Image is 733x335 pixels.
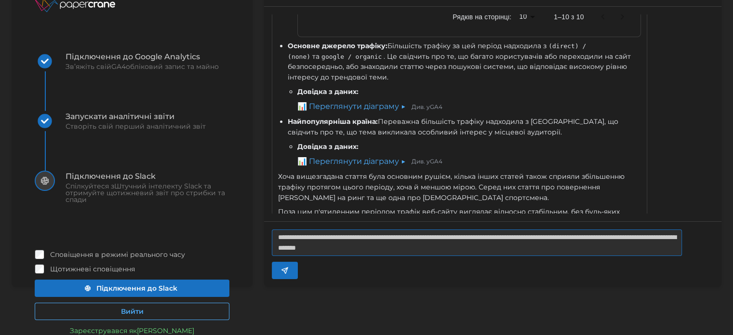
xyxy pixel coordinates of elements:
button: Підключення до Slack [35,280,229,297]
button: Підключення до SlackСпілкуйтеся зШтучний інтелекту Slack та отримуйте щотижневий звіт про стрибки... [35,171,229,230]
font: обліковий запис та майно [126,62,219,71]
font: Більшість трафіку за цей період надходила з [387,41,546,50]
font: Довідка з даних: [297,142,359,151]
code: (direct) / (none) [288,41,586,61]
font: 10 [519,13,527,20]
font: Створіть свій перший аналітичний звіт [66,122,206,131]
font: Підключення до Slack [66,172,156,181]
font: ▶ [401,157,406,166]
font: Див. у [412,158,430,165]
font: Переважна більшість трафіку надходила з [GEOGRAPHIC_DATA], що свідчить про те, що тема викликала ... [288,117,618,136]
font: Підключення до Slack [96,284,177,293]
font: Найпопулярніша країна: [288,117,378,126]
font: 1–10 з 10 [554,13,584,21]
font: Вийти [121,307,144,316]
font: Зв’яжіть свій [66,62,111,71]
font: Основне джерело трафіку: [288,41,387,50]
button: Вийти [35,303,229,320]
font: Зареєструвався як [70,326,137,335]
font: Спілкуйтеся з [66,182,114,190]
font: Поза цим п'ятиденним періодом трафік веб-сайту виглядає відносно стабільним, без будь-яких інших ... [278,207,620,227]
mark: GA4 [430,158,442,165]
button: Підключення до Google AnalyticsЗв’яжіть свійGA4обліковий запис та майно [35,51,219,111]
font: Щотижневі сповіщення [50,265,135,273]
font: Підключення до Google Analytics [66,52,200,61]
font: [PERSON_NAME] [137,326,194,335]
font: Сповіщення в режимі реального часу [50,250,185,259]
mark: GA4 [430,103,442,110]
font: . Це свідчить про те, що багато користувачів або переходили на сайт безпосередньо, або знаходили ... [288,52,631,81]
font: Штучний інтелект [114,182,178,190]
font: ▶ [401,102,406,111]
font: Запускати аналітичні звіти [66,112,174,121]
button: Запускати аналітичні звітиСтворіть свій перший аналітичний звіт [35,111,206,171]
mark: GA4 [111,62,126,71]
font: Довідка з даних: [297,87,359,96]
font: 📊 Переглянути діаграму [297,157,399,166]
a: Див. уGA4 [412,103,442,112]
font: у Slack та отримуйте щотижневий звіт про стрибки та спади [66,182,225,204]
font: та [312,52,320,61]
font: Хоча вищезгадана стаття була основним рушієм, кілька інших статей також сприяли збільшенню трафік... [278,172,625,201]
font: 📊 Переглянути діаграму [297,102,399,111]
font: Див. у [412,103,430,110]
font: Рядків на сторінці: [453,13,511,21]
a: Див. уGA4 [412,157,442,166]
code: google / organic [320,52,384,61]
